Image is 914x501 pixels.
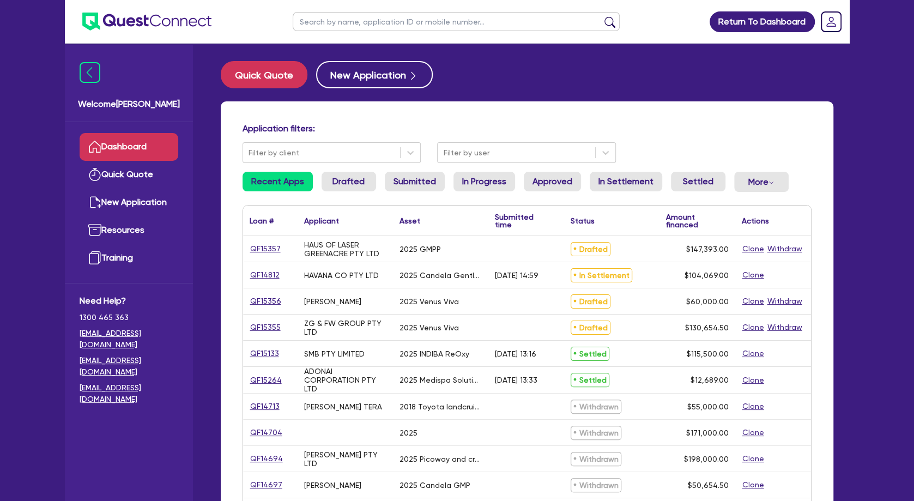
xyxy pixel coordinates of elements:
button: Clone [742,269,765,281]
a: In Progress [453,172,515,191]
div: [PERSON_NAME] [304,481,361,490]
div: ADONAI CORPORATION PTY LTD [304,367,386,393]
input: Search by name, application ID or mobile number... [293,12,620,31]
img: training [88,251,101,264]
a: Submitted [385,172,445,191]
a: QF15133 [250,347,280,360]
span: $171,000.00 [686,428,729,437]
button: Withdraw [767,295,803,307]
a: Recent Apps [243,172,313,191]
a: Quick Quote [80,161,178,189]
a: [EMAIL_ADDRESS][DOMAIN_NAME] [80,382,178,405]
span: $130,654.50 [685,323,729,332]
span: Withdrawn [571,452,621,466]
a: QF14694 [250,452,283,465]
span: Welcome [PERSON_NAME] [78,98,180,111]
a: Dropdown toggle [817,8,845,36]
button: Withdraw [767,321,803,334]
a: New Application [80,189,178,216]
img: new-application [88,196,101,209]
div: Applicant [304,217,339,225]
a: QF14713 [250,400,280,413]
div: 2025 INDIBA ReOxy [400,349,469,358]
span: $12,689.00 [691,376,729,384]
span: Drafted [571,294,610,309]
div: 2018 Toyota landcruiser 200 [400,402,482,411]
div: 2025 Venus Viva [400,323,459,332]
span: $104,069.00 [685,271,729,280]
a: Dashboard [80,133,178,161]
span: $198,000.00 [684,455,729,463]
div: Actions [742,217,769,225]
button: Dropdown toggle [734,172,789,192]
a: Settled [671,172,725,191]
span: Drafted [571,242,610,256]
a: QF14697 [250,479,283,491]
a: Quick Quote [221,61,316,88]
div: SMB PTY LIMITED [304,349,365,358]
button: Clone [742,374,765,387]
span: Withdrawn [571,478,621,492]
a: In Settlement [590,172,662,191]
a: QF15264 [250,374,282,387]
div: Loan # [250,217,274,225]
a: Drafted [322,172,376,191]
a: QF14812 [250,269,280,281]
div: [DATE] 13:33 [495,376,537,384]
a: Return To Dashboard [710,11,815,32]
div: ZG & FW GROUP PTY LTD [304,319,386,336]
img: quest-connect-logo-blue [82,13,211,31]
a: QF15356 [250,295,282,307]
img: resources [88,224,101,237]
a: Resources [80,216,178,244]
a: QF15357 [250,243,281,255]
button: Clone [742,321,765,334]
span: 1300 465 363 [80,312,178,323]
div: 2025 GMPP [400,245,441,253]
button: Quick Quote [221,61,307,88]
span: Settled [571,373,609,387]
h4: Application filters: [243,123,812,134]
div: HAVANA CO PTY LTD [304,271,379,280]
button: Clone [742,400,765,413]
div: [DATE] 13:16 [495,349,536,358]
div: Status [571,217,595,225]
button: Withdraw [767,243,803,255]
span: $60,000.00 [686,297,729,306]
div: Submitted time [495,213,548,228]
button: Clone [742,426,765,439]
span: $55,000.00 [687,402,729,411]
a: QF14704 [250,426,283,439]
div: [PERSON_NAME] TERA [304,402,382,411]
div: [DATE] 14:59 [495,271,538,280]
a: QF15355 [250,321,281,334]
span: In Settlement [571,268,632,282]
a: Approved [524,172,581,191]
span: Settled [571,347,609,361]
div: [PERSON_NAME] [304,297,361,306]
button: New Application [316,61,433,88]
div: Amount financed [666,213,729,228]
div: 2025 Candela GentleMax Pro [400,271,482,280]
a: [EMAIL_ADDRESS][DOMAIN_NAME] [80,355,178,378]
img: quick-quote [88,168,101,181]
span: Drafted [571,321,610,335]
div: 2025 Venus Viva [400,297,459,306]
div: 2025 Candela GMP [400,481,470,490]
div: [PERSON_NAME] PTY LTD [304,450,386,468]
span: $147,393.00 [686,245,729,253]
div: 2025 Picoway and cryo7 [400,455,482,463]
div: Asset [400,217,420,225]
a: Training [80,244,178,272]
div: HAUS OF LASER GREENACRE PTY LTD [304,240,386,258]
img: icon-menu-close [80,62,100,83]
button: Clone [742,243,765,255]
span: Withdrawn [571,400,621,414]
button: Clone [742,452,765,465]
div: 2025 Medispa Solutions MED Scanner [400,376,482,384]
button: Clone [742,479,765,491]
span: Need Help? [80,294,178,307]
button: Clone [742,347,765,360]
div: 2025 [400,428,417,437]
